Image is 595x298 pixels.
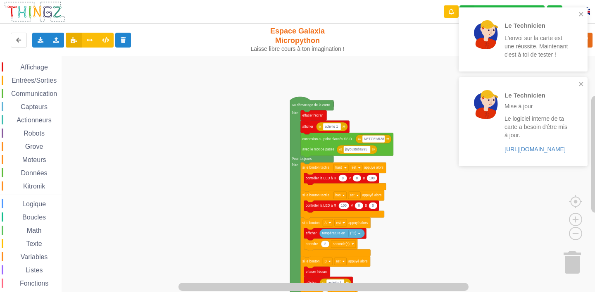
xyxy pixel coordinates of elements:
p: Le Technicien [505,91,569,100]
div: Espace Galaxia Micropython [247,26,348,52]
text: Pour toujours [292,157,312,161]
p: Le logiciel interne de ta carte a besoin d'être mis à jour. [505,114,569,139]
text: 100 [341,204,347,207]
text: Au démarrage de la carte [292,103,330,107]
img: thingz_logo.png [4,1,66,23]
text: appuyé alors [348,260,368,263]
text: seconde(s) [333,242,350,246]
span: Entrées/Sorties [10,77,58,84]
text: si le bouton tactile [302,193,330,197]
span: Kitronik [22,183,46,190]
button: close [578,81,584,88]
text: appuyé alors [362,193,382,197]
text: (°C) [350,231,357,235]
span: Listes [24,267,44,274]
text: est [336,260,341,263]
text: 0 [372,204,374,207]
text: afficher [302,125,314,129]
text: contrôler la LED à R [306,176,336,180]
text: joyoustuba995 [345,148,367,151]
span: Fonctions [19,280,50,287]
div: Laisse libre cours à ton imagination ! [247,45,348,52]
p: L'envoi sur la carte est une réussite. Maintenant c'est à toi de tester ! [505,34,569,59]
text: 2 [324,242,326,246]
span: Actionneurs [15,117,53,124]
text: 0 [342,176,344,180]
p: Le Technicien [505,21,569,30]
a: [URL][DOMAIN_NAME] [505,146,566,153]
text: est [336,221,341,225]
text: V [351,204,353,207]
span: Variables [19,253,49,260]
text: B [365,204,367,207]
text: effacer l'écran [302,114,324,117]
text: afficher [306,231,317,235]
span: Robots [22,130,46,137]
p: Mise à jour [505,102,569,110]
span: Math [26,227,43,234]
text: est [350,193,355,197]
text: activite 1 [325,125,338,129]
text: 0 [358,204,360,207]
span: Données [20,169,49,176]
button: close [578,11,584,19]
text: A [324,221,327,225]
span: Communication [10,90,58,97]
text: appuyé alors [364,166,383,169]
span: Boucles [21,214,47,221]
text: faire [292,163,298,167]
text: contrôler la LED à R [306,204,336,207]
text: bas [335,193,340,197]
span: Affichage [19,64,49,71]
text: haut [335,166,342,169]
text: B [324,260,327,263]
text: si le bouton [302,221,320,225]
span: Texte [25,240,43,247]
text: connexion au point d'accès SSID [302,137,352,141]
text: si le bouton tactile [302,166,330,169]
text: avec le mot de passe [302,148,335,151]
text: attendre [306,242,318,246]
text: effacer l'écran [306,270,327,274]
text: 0 [356,176,358,180]
text: afficher [306,281,317,285]
span: Capteurs [19,103,49,110]
text: est [352,166,357,169]
text: 100 [369,176,375,180]
text: faire [292,111,298,115]
text: appuyé alors [348,221,368,225]
span: Moteurs [21,156,48,163]
text: activite 1 [328,281,342,285]
text: si le bouton [302,260,320,263]
text: V [349,176,351,180]
text: B [363,176,365,180]
div: Ta base fonctionne bien ! [459,5,545,18]
span: Logique [21,200,47,207]
text: NETGEAR38 [364,137,384,141]
span: Grove [24,143,45,150]
text: température en [322,231,345,235]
